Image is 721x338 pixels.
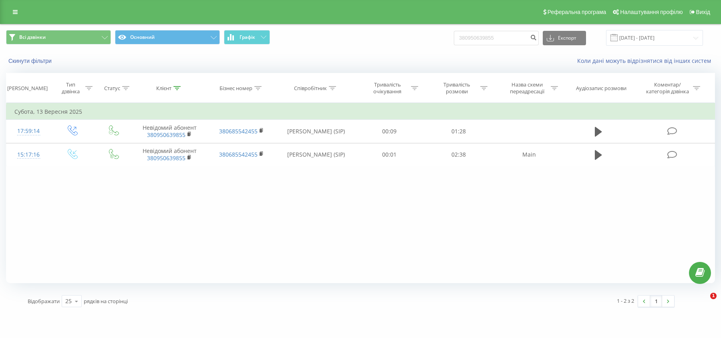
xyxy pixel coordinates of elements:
[14,147,42,163] div: 15:17:16
[424,120,493,143] td: 01:28
[548,9,606,15] span: Реферальна програма
[6,57,56,64] button: Скинути фільтри
[644,81,691,95] div: Коментар/категорія дзвінка
[156,85,171,92] div: Клієнт
[294,85,327,92] div: Співробітник
[355,143,424,166] td: 00:01
[696,9,710,15] span: Вихід
[65,297,72,305] div: 25
[650,296,662,307] a: 1
[14,123,42,139] div: 17:59:14
[19,34,46,40] span: Всі дзвінки
[454,31,539,45] input: Пошук за номером
[493,143,565,166] td: Main
[694,293,713,312] iframe: Intercom live chat
[577,57,715,64] a: Коли дані можуть відрізнятися вiд інших систем
[84,298,128,305] span: рядків на сторінці
[277,143,354,166] td: [PERSON_NAME] (SIP)
[435,81,478,95] div: Тривалість розмови
[224,30,270,44] button: Графік
[506,81,549,95] div: Назва схеми переадресації
[576,85,626,92] div: Аудіозапис розмови
[277,120,354,143] td: [PERSON_NAME] (SIP)
[104,85,120,92] div: Статус
[147,154,185,162] a: 380950639855
[6,104,715,120] td: Субота, 13 Вересня 2025
[219,151,258,158] a: 380685542455
[133,143,205,166] td: Невідомий абонент
[543,31,586,45] button: Експорт
[133,120,205,143] td: Невідомий абонент
[6,30,111,44] button: Всі дзвінки
[240,34,255,40] span: Графік
[58,81,84,95] div: Тип дзвінка
[219,127,258,135] a: 380685542455
[620,9,683,15] span: Налаштування профілю
[424,143,493,166] td: 02:38
[115,30,220,44] button: Основний
[220,85,252,92] div: Бізнес номер
[147,131,185,139] a: 380950639855
[710,293,717,299] span: 1
[366,81,409,95] div: Тривалість очікування
[617,297,634,305] div: 1 - 2 з 2
[7,85,48,92] div: [PERSON_NAME]
[355,120,424,143] td: 00:09
[28,298,60,305] span: Відображати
